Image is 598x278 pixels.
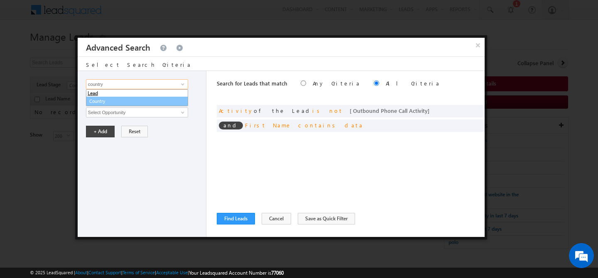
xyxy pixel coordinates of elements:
[386,80,440,87] label: All Criteria
[11,77,152,210] textarea: Type your message and hit 'Enter'
[176,108,187,117] a: Show All Items
[86,126,115,137] button: + Add
[312,107,343,114] span: is not
[217,213,255,224] button: Find Leads
[75,270,87,275] a: About
[176,80,187,88] a: Show All Items
[121,126,148,137] button: Reset
[219,122,243,129] span: and
[43,44,140,54] div: Chat with us now
[86,107,188,117] input: Type to Search
[14,44,35,54] img: d_60004797649_company_0_60004797649
[189,270,284,276] span: Your Leadsquared Account Number is
[86,90,188,97] li: Lead
[298,122,363,129] span: contains data
[113,217,151,228] em: Start Chat
[245,122,292,129] span: First Name
[86,79,188,89] input: Type to Search
[471,38,485,52] button: ×
[88,270,121,275] a: Contact Support
[313,80,360,87] label: Any Criteria
[219,107,434,114] span: of the Lead ]
[30,269,284,277] span: © 2025 LeadSquared | | | | |
[217,80,287,87] span: Search for Leads that match
[86,97,188,106] a: Country
[271,270,284,276] span: 77060
[123,270,155,275] a: Terms of Service
[86,38,150,56] h3: Advanced Search
[156,270,188,275] a: Acceptable Use
[219,107,254,114] span: Activity
[298,213,355,224] button: Save as Quick Filter
[136,4,156,24] div: Minimize live chat window
[350,107,428,114] span: [ Outbound Phone Call Activity
[86,61,191,68] span: Select Search Criteria
[262,213,291,224] button: Cancel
